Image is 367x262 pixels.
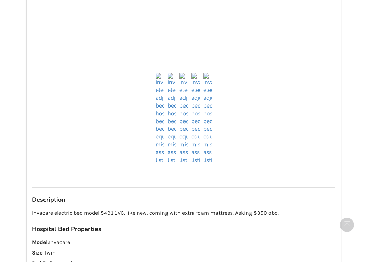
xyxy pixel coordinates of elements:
[203,73,212,164] img: invacare electric adjustable bed-hospital bed-bedroom equipment-mission-assistlist-listing
[156,73,164,164] img: invacare electric adjustable bed-hospital bed-bedroom equipment-mission-assistlist-listing
[32,249,42,256] strong: Size
[32,209,335,217] p: Invacare electric bed model 54911VC, like new, coming with extra foam mattress. Asking $350 obo.
[32,196,335,204] h3: Description
[32,249,335,257] p: : Twin
[191,73,200,164] img: invacare electric adjustable bed-hospital bed-bedroom equipment-mission-assistlist-listing
[179,73,188,164] img: invacare electric adjustable bed-hospital bed-bedroom equipment-mission-assistlist-listing
[168,73,176,164] img: invacare electric adjustable bed-hospital bed-bedroom equipment-mission-assistlist-listing
[32,239,335,246] p: : Invacare
[32,225,335,233] h3: Hospital Bed Properties
[32,239,48,245] strong: Model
